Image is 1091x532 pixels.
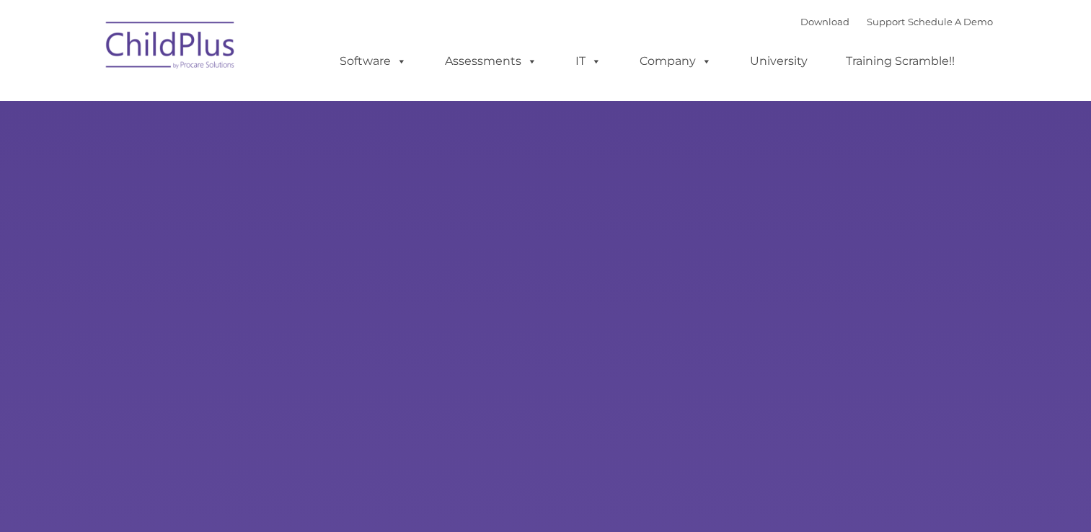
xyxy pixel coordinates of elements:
a: Training Scramble!! [831,47,969,76]
a: University [736,47,822,76]
a: Assessments [430,47,552,76]
img: ChildPlus by Procare Solutions [99,12,243,84]
font: | [800,16,993,27]
a: Support [867,16,905,27]
a: Company [625,47,726,76]
a: Software [325,47,421,76]
a: Download [800,16,849,27]
a: Schedule A Demo [908,16,993,27]
a: IT [561,47,616,76]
